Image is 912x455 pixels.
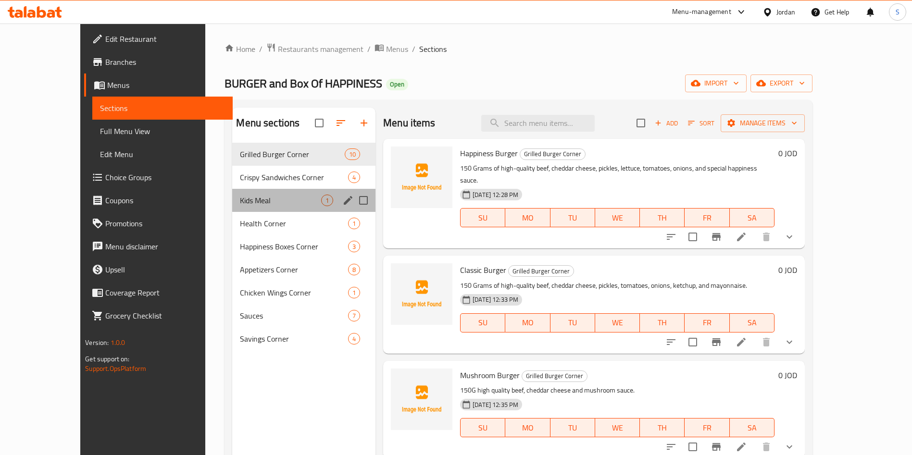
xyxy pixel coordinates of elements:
[599,316,636,330] span: WE
[391,147,452,208] img: Happiness Burger
[236,116,300,130] h2: Menu sections
[469,295,522,304] span: [DATE] 12:33 PM
[736,441,747,453] a: Edit menu item
[92,143,233,166] a: Edit Menu
[375,43,408,55] a: Menus
[481,115,595,132] input: search
[595,313,640,332] button: WE
[683,332,703,352] span: Select to update
[348,241,360,252] div: items
[550,313,595,332] button: TU
[105,195,225,206] span: Coupons
[896,7,900,17] span: S
[240,172,348,183] span: Crispy Sandwiches Corner
[469,190,522,199] span: [DATE] 12:28 PM
[509,316,546,330] span: MO
[688,421,725,435] span: FR
[341,193,355,208] button: edit
[240,218,348,229] span: Health Corner
[460,313,505,332] button: SU
[778,369,797,382] h6: 0 JOD
[240,148,344,160] span: Grilled Burger Corner
[348,218,360,229] div: items
[105,218,225,229] span: Promotions
[460,208,505,227] button: SU
[750,74,812,92] button: export
[460,280,775,292] p: 150 Grams of high-quality beef, cheddar cheese, pickles, tomatoes, onions, ketchup, and mayonnaise.
[92,120,233,143] a: Full Menu View
[685,74,747,92] button: import
[100,148,225,160] span: Edit Menu
[730,313,775,332] button: SA
[469,400,522,409] span: [DATE] 12:35 PM
[386,43,408,55] span: Menus
[736,231,747,243] a: Edit menu item
[349,311,360,320] span: 7
[522,370,587,381] span: Grilled Burger Corner
[278,43,363,55] span: Restaurants management
[460,146,518,160] span: Happiness Burger
[232,281,375,304] div: Chicken Wings Corner1
[386,80,408,88] span: Open
[240,310,348,321] span: Sauces
[778,331,801,354] button: show more
[232,143,375,166] div: Grilled Burger Corner10
[505,418,550,437] button: MO
[85,353,129,365] span: Get support on:
[778,225,801,248] button: show more
[232,212,375,235] div: Health Corner1
[419,43,447,55] span: Sections
[734,316,771,330] span: SA
[225,43,255,55] a: Home
[644,211,681,225] span: TH
[240,241,348,252] span: Happiness Boxes Corner
[348,264,360,275] div: items
[352,111,375,135] button: Add section
[85,362,146,375] a: Support.OpsPlatform
[736,336,747,348] a: Edit menu item
[464,211,501,225] span: SU
[348,333,360,344] div: items
[693,77,739,89] span: import
[92,97,233,120] a: Sections
[105,287,225,298] span: Coverage Report
[345,148,360,160] div: items
[705,225,728,248] button: Branch-specific-item
[778,263,797,277] h6: 0 JOD
[778,147,797,160] h6: 0 JOD
[329,111,352,135] span: Sort sections
[240,333,348,344] span: Savings Corner
[105,264,225,275] span: Upsell
[349,242,360,251] span: 3
[728,117,797,129] span: Manage items
[105,172,225,183] span: Choice Groups
[349,334,360,344] span: 4
[644,421,681,435] span: TH
[240,195,321,206] div: Kids Meal
[348,310,360,321] div: items
[550,418,595,437] button: TU
[84,74,233,97] a: Menus
[110,336,125,349] span: 1.0.0
[259,43,262,55] li: /
[266,43,363,55] a: Restaurants management
[345,150,360,159] span: 10
[755,225,778,248] button: delete
[784,231,795,243] svg: Show Choices
[685,418,729,437] button: FR
[232,304,375,327] div: Sauces7
[644,316,681,330] span: TH
[240,264,348,275] div: Appetizers Corner
[705,331,728,354] button: Branch-specific-item
[776,7,795,17] div: Jordan
[721,114,805,132] button: Manage items
[682,116,721,131] span: Sort items
[464,316,501,330] span: SU
[100,102,225,114] span: Sections
[412,43,415,55] li: /
[309,113,329,133] span: Select all sections
[386,79,408,90] div: Open
[599,421,636,435] span: WE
